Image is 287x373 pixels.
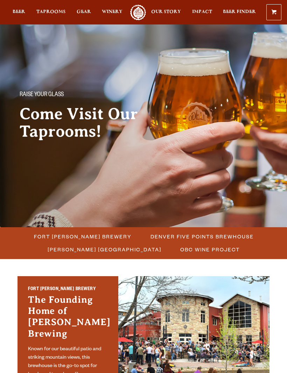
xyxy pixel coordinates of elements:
span: [PERSON_NAME] [GEOGRAPHIC_DATA] [48,244,162,254]
a: Gear [77,5,91,20]
a: Denver Five Points Brewhouse [146,231,257,242]
a: Fort [PERSON_NAME] Brewery [30,231,135,242]
span: Taprooms [36,9,65,15]
a: [PERSON_NAME] [GEOGRAPHIC_DATA] [44,244,165,254]
a: Beer Finder [223,5,256,20]
span: Impact [192,9,212,15]
a: Taprooms [36,5,65,20]
span: OBC Wine Project [181,244,240,254]
span: Raise your glass [20,91,64,100]
a: Our Story [151,5,181,20]
a: Winery [102,5,122,20]
span: Winery [102,9,122,15]
a: Odell Home [129,5,147,20]
a: OBC Wine Project [176,244,244,254]
h2: Fort [PERSON_NAME] Brewery [28,286,108,294]
span: Fort [PERSON_NAME] Brewery [34,231,132,242]
a: Beer [13,5,25,20]
span: Beer [13,9,25,15]
span: Our Story [151,9,181,15]
h2: Come Visit Our Taprooms! [20,105,171,140]
a: Impact [192,5,212,20]
span: Beer Finder [223,9,256,15]
h3: The Founding Home of [PERSON_NAME] Brewing [28,294,108,343]
span: Denver Five Points Brewhouse [150,231,254,242]
span: Gear [77,9,91,15]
